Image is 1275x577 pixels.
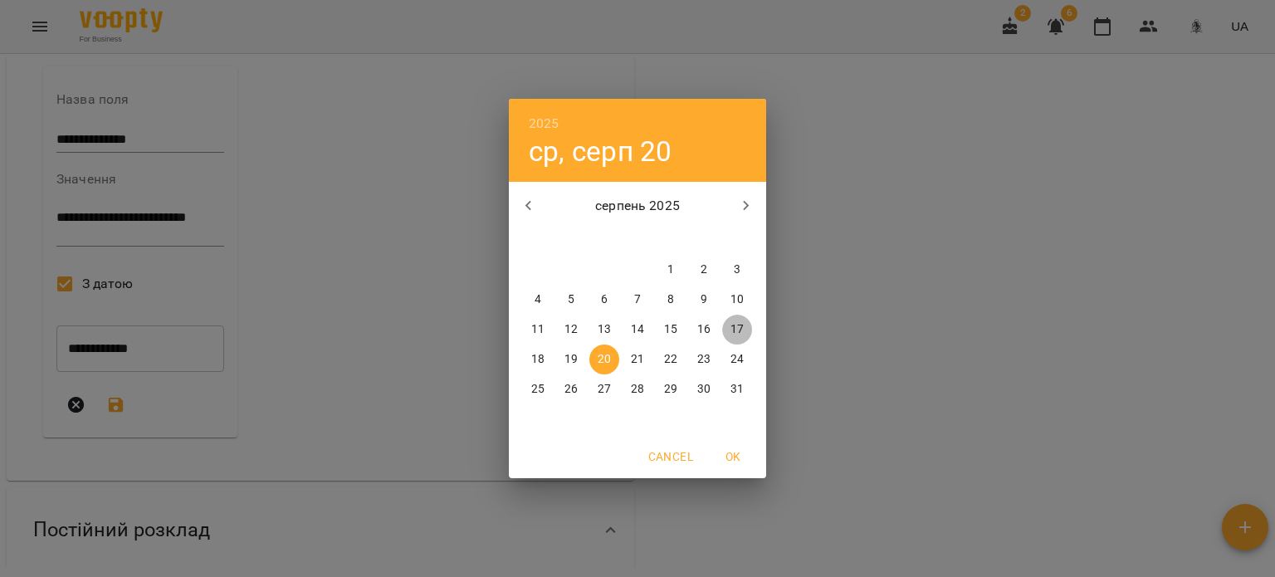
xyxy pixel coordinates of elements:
button: 6 [589,285,619,315]
button: 27 [589,374,619,404]
span: ср [589,230,619,247]
p: 14 [631,321,644,338]
p: 28 [631,381,644,398]
button: 8 [656,285,686,315]
p: 2 [701,262,707,278]
span: нд [722,230,752,247]
p: 5 [568,291,574,308]
button: ср, серп 20 [529,134,672,169]
p: 8 [667,291,674,308]
span: вт [556,230,586,247]
p: 11 [531,321,545,338]
p: 17 [730,321,744,338]
p: 4 [535,291,541,308]
button: 23 [689,345,719,374]
button: 4 [523,285,553,315]
p: 19 [564,351,578,368]
p: 31 [730,381,744,398]
button: 13 [589,315,619,345]
button: 15 [656,315,686,345]
p: 10 [730,291,744,308]
button: 24 [722,345,752,374]
p: 1 [667,262,674,278]
button: 12 [556,315,586,345]
button: 10 [722,285,752,315]
button: 2 [689,255,719,285]
button: 31 [722,374,752,404]
p: 6 [601,291,608,308]
button: 14 [623,315,652,345]
button: 20 [589,345,619,374]
button: 22 [656,345,686,374]
span: пн [523,230,553,247]
p: 18 [531,351,545,368]
button: 3 [722,255,752,285]
span: пт [656,230,686,247]
p: 12 [564,321,578,338]
p: 27 [598,381,611,398]
p: серпень 2025 [549,196,727,216]
button: 1 [656,255,686,285]
button: 19 [556,345,586,374]
span: Cancel [648,447,693,467]
p: 9 [701,291,707,308]
button: 26 [556,374,586,404]
button: 21 [623,345,652,374]
p: 20 [598,351,611,368]
button: 9 [689,285,719,315]
button: 2025 [529,112,559,135]
button: 11 [523,315,553,345]
p: 25 [531,381,545,398]
p: 15 [664,321,677,338]
p: 26 [564,381,578,398]
button: 30 [689,374,719,404]
p: 30 [697,381,711,398]
p: 13 [598,321,611,338]
p: 16 [697,321,711,338]
span: сб [689,230,719,247]
button: 5 [556,285,586,315]
p: 7 [634,291,641,308]
button: 7 [623,285,652,315]
button: 17 [722,315,752,345]
span: OK [713,447,753,467]
button: OK [706,442,760,472]
p: 23 [697,351,711,368]
p: 29 [664,381,677,398]
button: 16 [689,315,719,345]
button: Cancel [642,442,700,472]
button: 25 [523,374,553,404]
p: 24 [730,351,744,368]
button: 18 [523,345,553,374]
button: 28 [623,374,652,404]
span: чт [623,230,652,247]
button: 29 [656,374,686,404]
p: 21 [631,351,644,368]
p: 3 [734,262,740,278]
p: 22 [664,351,677,368]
